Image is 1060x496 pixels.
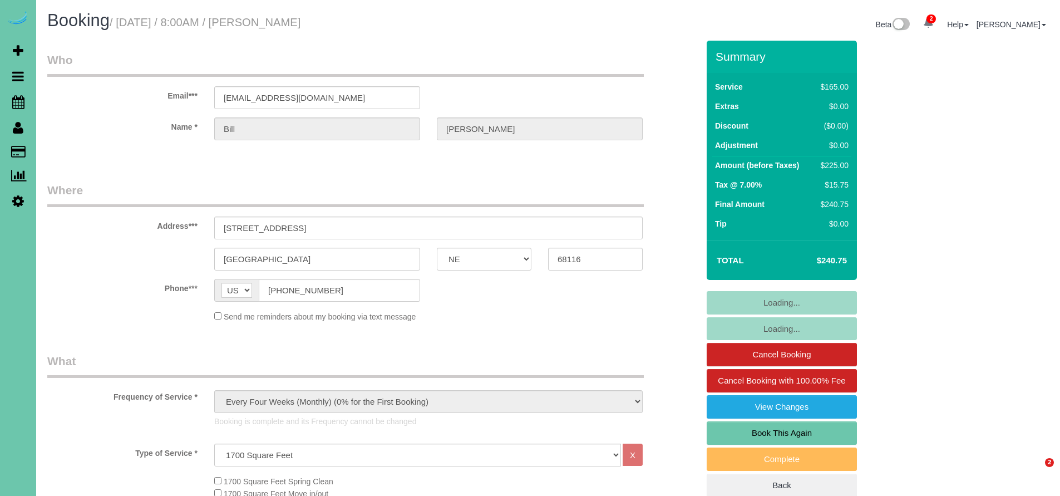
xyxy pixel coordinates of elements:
[816,179,849,190] div: $15.75
[39,444,206,459] label: Type of Service *
[876,20,910,29] a: Beta
[39,387,206,402] label: Frequency of Service *
[47,11,110,30] span: Booking
[47,182,644,207] legend: Where
[715,120,748,131] label: Discount
[718,376,845,385] span: Cancel Booking with 100.00% Fee
[715,101,739,112] label: Extras
[715,140,758,151] label: Adjustment
[926,14,936,23] span: 2
[224,477,333,486] span: 1700 Square Feet Spring Clean
[816,81,849,92] div: $165.00
[707,369,857,392] a: Cancel Booking with 100.00% Fee
[707,343,857,366] a: Cancel Booking
[110,16,300,28] small: / [DATE] / 8:00AM / [PERSON_NAME]
[977,20,1046,29] a: [PERSON_NAME]
[918,11,939,36] a: 2
[715,81,743,92] label: Service
[891,18,910,32] img: New interface
[816,140,849,151] div: $0.00
[7,11,29,27] img: Automaid Logo
[816,218,849,229] div: $0.00
[783,256,847,266] h4: $240.75
[715,218,727,229] label: Tip
[47,52,644,77] legend: Who
[816,120,849,131] div: ($0.00)
[717,256,744,265] strong: Total
[1022,458,1049,485] iframe: Intercom live chat
[816,160,849,171] div: $225.00
[224,312,416,321] span: Send me reminders about my booking via text message
[715,160,799,171] label: Amount (before Taxes)
[707,395,857,419] a: View Changes
[715,179,762,190] label: Tax @ 7.00%
[947,20,969,29] a: Help
[707,421,857,445] a: Book This Again
[716,50,851,63] h3: Summary
[816,199,849,210] div: $240.75
[47,353,644,378] legend: What
[214,416,643,427] p: Booking is complete and its Frequency cannot be changed
[816,101,849,112] div: $0.00
[715,199,765,210] label: Final Amount
[39,117,206,132] label: Name *
[1045,458,1054,467] span: 2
